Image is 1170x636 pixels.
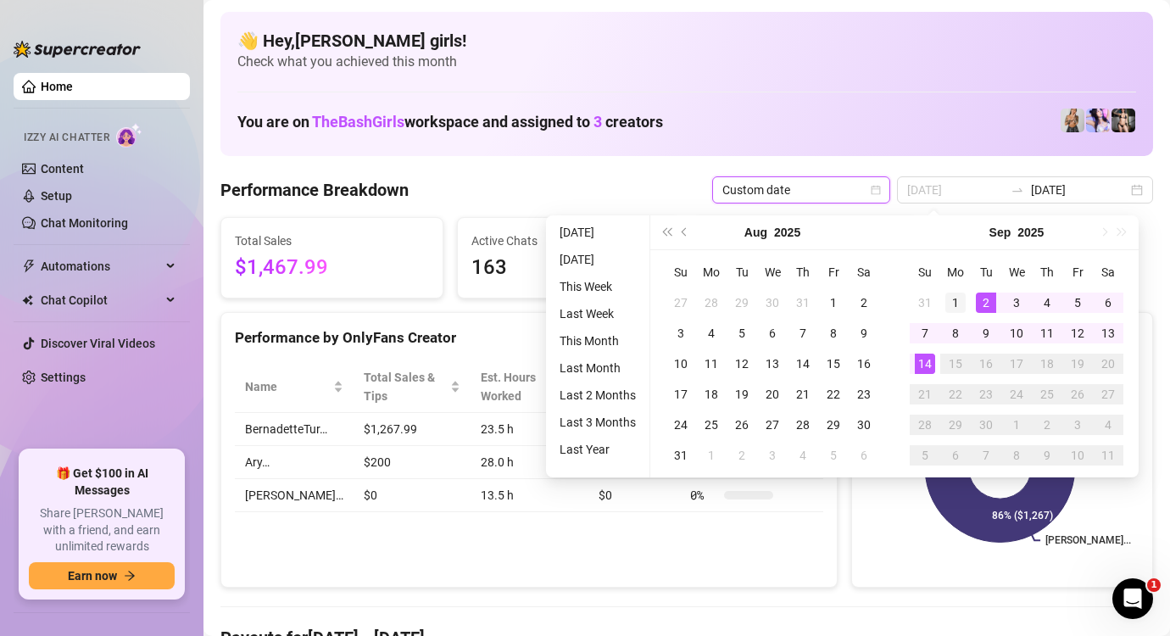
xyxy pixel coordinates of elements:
div: Performance by OnlyFans Creator [235,326,823,349]
button: Last year (Control + left) [657,215,676,249]
td: 2025-10-11 [1093,440,1123,471]
li: [DATE] [553,249,643,270]
td: 2025-08-12 [727,349,757,379]
div: 28 [701,293,721,313]
div: 4 [793,445,813,466]
button: Earn nowarrow-right [29,562,175,589]
div: 18 [701,384,721,404]
div: 9 [1037,445,1057,466]
div: 11 [1098,445,1118,466]
td: 2025-09-25 [1032,379,1062,410]
div: 21 [793,384,813,404]
th: Total Sales & Tips [354,361,471,413]
td: 2025-09-04 [788,440,818,471]
div: 30 [762,293,783,313]
button: Choose a month [989,215,1011,249]
div: Est. Hours Worked [481,368,565,405]
div: 6 [854,445,874,466]
div: 10 [1006,323,1027,343]
td: 2025-10-03 [1062,410,1093,440]
td: 2025-08-31 [910,287,940,318]
span: $1,467.99 [235,252,429,284]
div: 20 [762,384,783,404]
span: Name [245,377,330,396]
td: 2025-07-31 [788,287,818,318]
td: 2025-08-16 [849,349,879,379]
div: 3 [1006,293,1027,313]
div: 6 [762,323,783,343]
h4: Performance Breakdown [220,178,409,202]
th: We [1001,257,1032,287]
td: 2025-08-21 [788,379,818,410]
button: Choose a year [1017,215,1044,249]
td: 2025-10-01 [1001,410,1032,440]
div: 7 [915,323,935,343]
th: Tu [971,257,1001,287]
div: 9 [854,323,874,343]
td: 2025-09-18 [1032,349,1062,379]
div: 6 [1098,293,1118,313]
td: 2025-10-09 [1032,440,1062,471]
span: Earn now [68,569,117,583]
td: 2025-09-28 [910,410,940,440]
h1: You are on workspace and assigned to creators [237,113,663,131]
td: 2025-09-05 [818,440,849,471]
span: Check what you achieved this month [237,53,1136,71]
div: 14 [915,354,935,374]
div: 29 [732,293,752,313]
div: 3 [671,323,691,343]
div: 11 [701,354,721,374]
span: swap-right [1011,183,1024,197]
div: 4 [1098,415,1118,435]
div: 15 [945,354,966,374]
td: 2025-08-02 [849,287,879,318]
div: 17 [1006,354,1027,374]
span: Automations [41,253,161,280]
td: 2025-08-04 [696,318,727,349]
td: 2025-09-06 [1093,287,1123,318]
img: AI Chatter [116,123,142,148]
span: 0 % [690,486,717,505]
div: 27 [762,415,783,435]
div: 27 [671,293,691,313]
th: Su [666,257,696,287]
th: Mo [696,257,727,287]
div: 16 [976,354,996,374]
td: 2025-09-20 [1093,349,1123,379]
td: $1,267.99 [354,413,471,446]
th: Su [910,257,940,287]
td: 2025-08-07 [788,318,818,349]
div: 1 [701,445,721,466]
input: Start date [907,181,1004,199]
td: 2025-09-12 [1062,318,1093,349]
td: 2025-09-26 [1062,379,1093,410]
li: Last 2 Months [553,385,643,405]
td: 2025-08-13 [757,349,788,379]
li: Last 3 Months [553,412,643,432]
td: 2025-09-13 [1093,318,1123,349]
td: 2025-09-29 [940,410,971,440]
div: 5 [823,445,844,466]
td: 28.0 h [471,446,588,479]
div: 3 [762,445,783,466]
div: 9 [976,323,996,343]
td: 2025-10-04 [1093,410,1123,440]
div: 25 [1037,384,1057,404]
div: 31 [793,293,813,313]
td: 2025-08-10 [666,349,696,379]
td: 2025-08-14 [788,349,818,379]
div: 5 [1067,293,1088,313]
span: to [1011,183,1024,197]
div: 28 [915,415,935,435]
span: 1 [1147,578,1161,592]
div: 2 [1037,415,1057,435]
td: 2025-08-06 [757,318,788,349]
td: 2025-08-05 [727,318,757,349]
img: BernadetteTur [1061,109,1084,132]
div: 13 [1098,323,1118,343]
span: 163 [471,252,666,284]
td: 2025-09-03 [757,440,788,471]
td: 2025-08-20 [757,379,788,410]
td: 2025-08-03 [666,318,696,349]
th: Sa [849,257,879,287]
